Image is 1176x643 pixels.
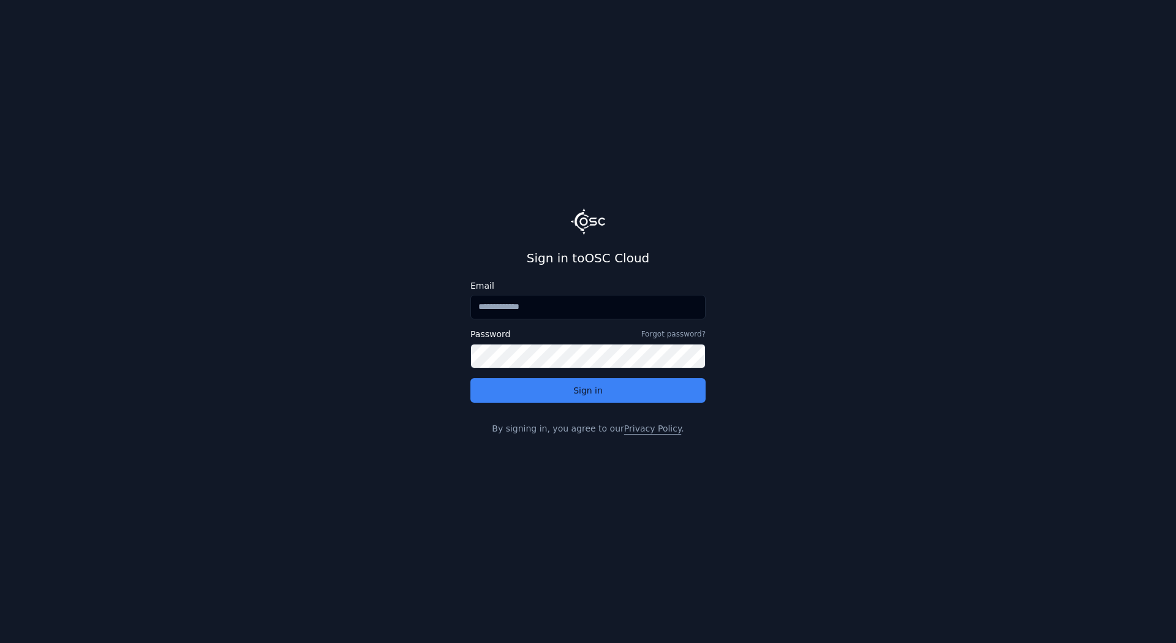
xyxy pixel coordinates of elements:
p: By signing in, you agree to our . [470,422,706,435]
button: Sign in [470,378,706,403]
label: Password [470,330,510,338]
a: Privacy Policy [624,424,681,433]
label: Email [470,281,706,290]
h2: Sign in to OSC Cloud [470,249,706,267]
a: Forgot password? [641,329,706,339]
img: Logo [571,208,605,234]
